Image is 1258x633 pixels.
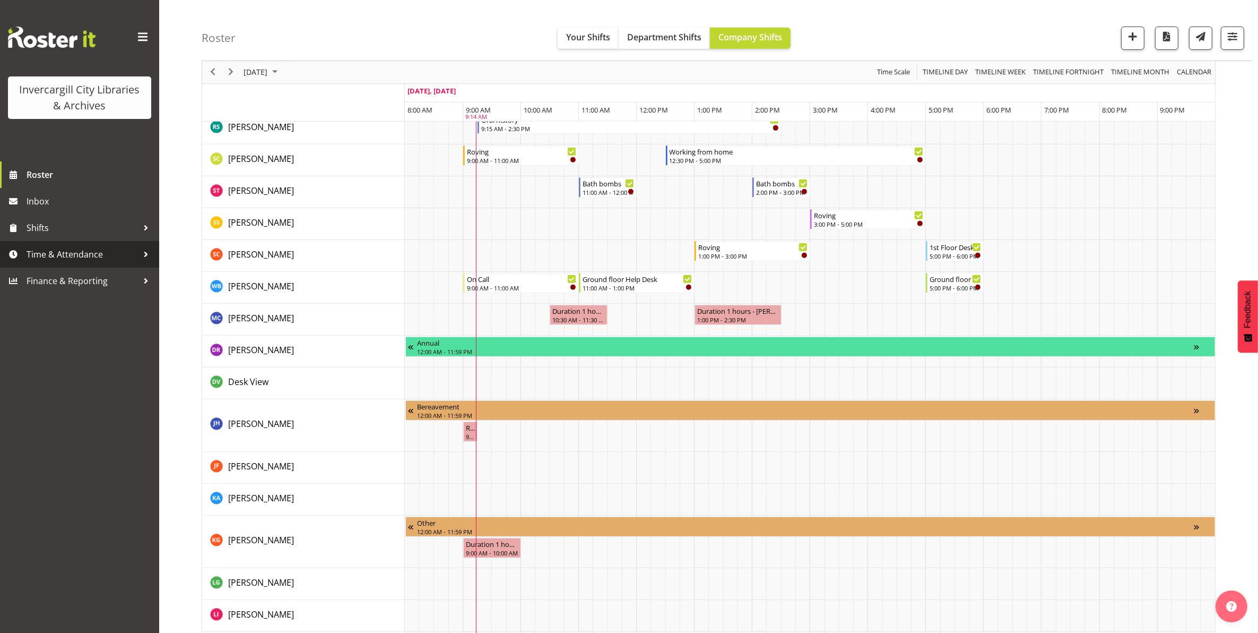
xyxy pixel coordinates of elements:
td: Kathy Aloniu resource [202,484,405,516]
span: Shifts [27,220,138,236]
button: Filter Shifts [1221,27,1244,50]
span: 1:00 PM [697,105,722,115]
div: Debra Robinson"s event - Annual Begin From Wednesday, October 1, 2025 at 12:00:00 AM GMT+13:00 En... [405,337,1216,357]
td: Debra Robinson resource [202,336,405,367]
a: [PERSON_NAME] [228,534,294,546]
span: [DATE] [242,66,268,79]
div: Working from home [670,146,924,157]
span: Time & Attendance [27,246,138,262]
td: Lisa Imamura resource [202,600,405,632]
button: Timeline Month [1109,66,1172,79]
div: 9:14 AM [465,113,487,122]
span: [PERSON_NAME] [228,249,294,260]
div: 9:00 AM - 9:00 AM [466,432,475,441]
div: Jillian Hunter"s event - Bereavement Begin From Thursday, October 2, 2025 at 12:00:00 AM GMT+13:0... [405,400,1216,421]
span: Your Shifts [566,31,610,43]
td: Willem Burger resource [202,272,405,304]
span: 9:00 PM [1160,105,1185,115]
a: [PERSON_NAME] [228,280,294,293]
div: Aurora Catu"s event - Duration 1 hours - Aurora Catu Begin From Thursday, October 2, 2025 at 1:00... [695,305,782,325]
span: Timeline Fortnight [1032,66,1105,79]
div: Samuel Carter"s event - Working from home Begin From Thursday, October 2, 2025 at 12:30:00 PM GMT... [666,146,926,166]
div: October 2, 2025 [240,61,284,83]
span: [PERSON_NAME] [228,217,294,228]
div: Rosie Stather"s event - Oral history Begin From Thursday, October 2, 2025 at 9:15:00 AM GMT+13:00... [478,114,782,134]
div: Roving [467,146,576,157]
span: [PERSON_NAME] [228,153,294,165]
div: Aurora Catu"s event - Duration 1 hours - Aurora Catu Begin From Thursday, October 2, 2025 at 10:3... [550,305,608,325]
img: Rosterit website logo [8,27,96,48]
div: 11:00 AM - 12:00 PM [583,188,634,196]
div: 1st Floor Desk [930,242,981,252]
div: 9:15 AM - 2:30 PM [481,124,779,133]
a: [PERSON_NAME] [228,184,294,197]
span: [PERSON_NAME] [228,577,294,588]
div: 9:00 AM - 11:00 AM [467,284,576,292]
span: Feedback [1243,291,1253,328]
span: [PERSON_NAME] [228,185,294,196]
div: Roving [698,242,808,252]
td: Katie Greene resource [202,516,405,568]
div: Serena Casey"s event - Roving Begin From Thursday, October 2, 2025 at 1:00:00 PM GMT+13:00 Ends A... [695,241,810,261]
div: Duration 1 hours - [PERSON_NAME] [697,305,779,316]
div: 1:00 PM - 2:30 PM [697,315,779,324]
div: Saranya Sarisa"s event - Roving Begin From Thursday, October 2, 2025 at 3:00:00 PM GMT+13:00 Ends... [810,209,926,229]
img: help-xxl-2.png [1226,601,1237,612]
div: 5:00 PM - 6:00 PM [930,284,981,292]
div: 5:00 PM - 6:00 PM [930,252,981,260]
a: [PERSON_NAME] [228,492,294,504]
button: Timeline Week [974,66,1028,79]
td: Samuel Carter resource [202,144,405,176]
button: October 2025 [242,66,282,79]
div: Roving [814,210,923,220]
span: 7:00 PM [1044,105,1069,115]
div: 2:00 PM - 3:00 PM [756,188,808,196]
span: 9:00 AM [466,105,491,115]
button: Month [1175,66,1213,79]
div: Willem Burger"s event - Ground floor Help Desk Begin From Thursday, October 2, 2025 at 5:00:00 PM... [926,273,984,293]
span: [PERSON_NAME] [228,460,294,472]
div: 12:30 PM - 5:00 PM [670,156,924,165]
a: [PERSON_NAME] [228,344,294,356]
span: Desk View [228,376,268,388]
div: Invercargill City Libraries & Archives [19,82,141,114]
button: Fortnight [1031,66,1106,79]
span: 8:00 PM [1103,105,1127,115]
span: [DATE], [DATE] [407,86,456,96]
div: 12:00 AM - 11:59 PM [417,527,1194,536]
span: 3:00 PM [813,105,838,115]
button: Timeline Day [921,66,970,79]
div: Katie Greene"s event - Other Begin From Thursday, October 2, 2025 at 12:00:00 AM GMT+13:00 Ends A... [405,517,1216,537]
a: [PERSON_NAME] [228,576,294,589]
div: Duration 1 hours - [PERSON_NAME] [466,538,518,549]
h4: Roster [202,32,236,44]
a: [PERSON_NAME] [228,121,294,133]
button: Department Shifts [619,28,710,49]
td: Saniya Thompson resource [202,176,405,208]
div: Jillian Hunter"s event - Repeats every thursday - Jillian Hunter Begin From Thursday, October 2, ... [463,422,478,442]
span: 4:00 PM [871,105,896,115]
button: Send a list of all shifts for the selected filtered period to all rostered employees. [1189,27,1212,50]
a: [PERSON_NAME] [228,216,294,229]
td: Lisa Griffiths resource [202,568,405,600]
div: Serena Casey"s event - 1st Floor Desk Begin From Thursday, October 2, 2025 at 5:00:00 PM GMT+13:0... [926,241,984,261]
span: Department Shifts [627,31,701,43]
div: next period [222,61,240,83]
div: Bath bombs [583,178,634,189]
div: On Call [467,273,576,284]
span: Timeline Month [1110,66,1170,79]
a: [PERSON_NAME] [228,312,294,324]
div: 12:00 AM - 11:59 PM [417,347,1194,356]
div: 3:00 PM - 5:00 PM [814,220,923,228]
span: [PERSON_NAME] [228,121,294,133]
span: Time Scale [876,66,911,79]
button: Next [224,66,238,79]
div: 11:00 AM - 1:00 PM [583,284,692,292]
span: [PERSON_NAME] [228,609,294,620]
a: [PERSON_NAME] [228,152,294,165]
a: Desk View [228,375,268,388]
a: [PERSON_NAME] [228,417,294,430]
div: 9:00 AM - 11:00 AM [467,156,576,165]
div: Saniya Thompson"s event - Bath bombs Begin From Thursday, October 2, 2025 at 11:00:00 AM GMT+13:0... [579,177,637,198]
